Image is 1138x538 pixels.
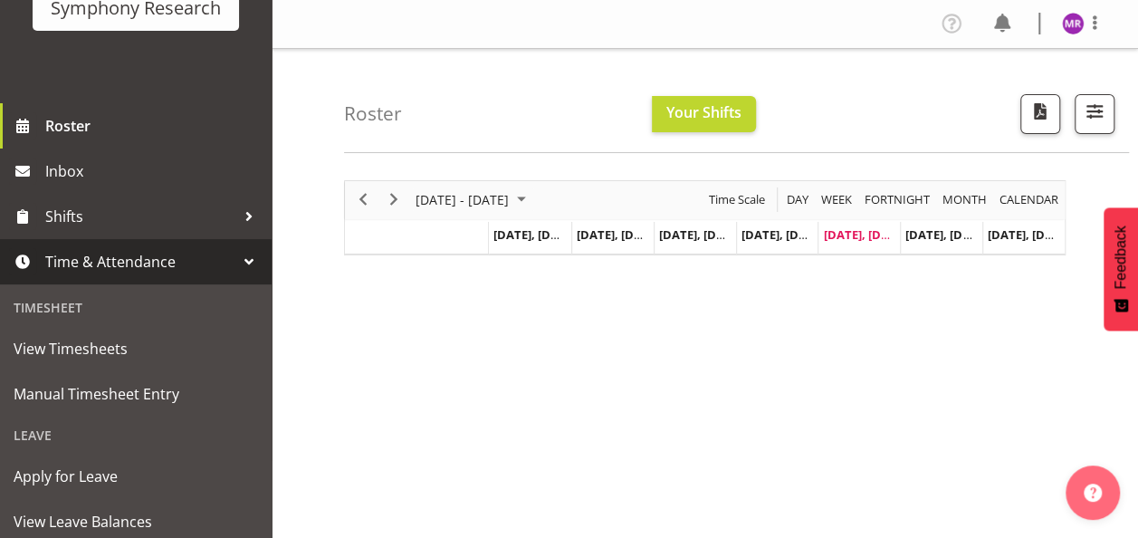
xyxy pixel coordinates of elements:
[577,226,659,243] span: [DATE], [DATE]
[14,463,258,490] span: Apply for Leave
[706,188,769,211] button: Time Scale
[45,158,263,185] span: Inbox
[905,226,988,243] span: [DATE], [DATE]
[862,188,933,211] button: Fortnight
[823,226,905,243] span: [DATE], [DATE]
[1075,94,1114,134] button: Filter Shifts
[344,180,1066,255] div: Timeline Week of September 26, 2025
[707,188,767,211] span: Time Scale
[5,454,267,499] a: Apply for Leave
[659,226,741,243] span: [DATE], [DATE]
[941,188,989,211] span: Month
[998,188,1060,211] span: calendar
[14,508,258,535] span: View Leave Balances
[5,289,267,326] div: Timesheet
[5,371,267,417] a: Manual Timesheet Entry
[997,188,1062,211] button: Month
[1084,484,1102,502] img: help-xxl-2.png
[493,226,585,243] span: [DATE], [DATE]
[819,188,854,211] span: Week
[413,188,534,211] button: September 2025
[5,417,267,454] div: Leave
[1113,226,1129,289] span: Feedback
[666,102,741,122] span: Your Shifts
[409,181,537,219] div: September 22 - 28, 2025
[741,226,824,243] span: [DATE], [DATE]
[348,181,378,219] div: previous period
[14,380,258,408] span: Manual Timesheet Entry
[45,248,235,275] span: Time & Attendance
[45,112,263,139] span: Roster
[652,96,756,132] button: Your Shifts
[818,188,856,211] button: Timeline Week
[14,335,258,362] span: View Timesheets
[414,188,511,211] span: [DATE] - [DATE]
[1104,207,1138,331] button: Feedback - Show survey
[378,181,409,219] div: next period
[1062,13,1084,34] img: minu-rana11870.jpg
[351,188,376,211] button: Previous
[863,188,932,211] span: Fortnight
[45,203,235,230] span: Shifts
[382,188,406,211] button: Next
[1020,94,1060,134] button: Download a PDF of the roster according to the set date range.
[344,103,402,124] h4: Roster
[988,226,1070,243] span: [DATE], [DATE]
[5,326,267,371] a: View Timesheets
[785,188,810,211] span: Day
[940,188,990,211] button: Timeline Month
[784,188,812,211] button: Timeline Day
